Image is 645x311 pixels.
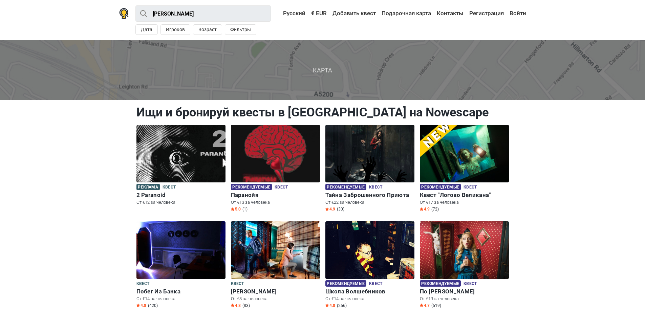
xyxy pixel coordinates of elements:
[231,184,272,190] span: Рекомендуемые
[231,280,244,288] span: Квест
[231,304,234,307] img: Star
[160,24,190,35] button: Игроков
[119,8,129,19] img: Nowescape logo
[431,303,441,308] span: (519)
[420,207,423,211] img: Star
[325,184,366,190] span: Рекомендуемые
[325,221,414,310] a: Школа Волшебников Рекомендуемые Квест Школа Волшебников От €14 за человека Star4.8 (256)
[242,206,248,212] span: (1)
[337,206,344,212] span: (30)
[325,303,335,308] span: 4.8
[163,184,176,191] span: Квест
[420,206,430,212] span: 4.9
[136,304,140,307] img: Star
[325,199,414,205] p: От €22 за человека
[136,192,225,199] h6: 2 Paranoid
[325,207,329,211] img: Star
[420,184,461,190] span: Рекомендуемые
[231,199,320,205] p: От €13 за человека
[135,24,158,35] button: Дата
[420,192,509,199] h6: Квест "Логово Великана"
[380,7,433,20] a: Подарочная карта
[325,221,414,279] img: Школа Волшебников
[325,125,414,213] a: Тайна Заброшенного Приюта Рекомендуемые Квест Тайна Заброшенного Приюта От €22 за человека Star4....
[135,5,271,22] input: Попробуйте “Лондон”
[309,7,328,20] a: € EUR
[231,288,320,295] h6: [PERSON_NAME]
[136,199,225,205] p: От €12 за человека
[136,303,146,308] span: 4.8
[331,7,378,20] a: Добавить квест
[420,288,509,295] h6: По [PERSON_NAME]
[231,192,320,199] h6: Паранойя
[431,206,439,212] span: (72)
[136,296,225,302] p: От €14 за человека
[325,280,366,287] span: Рекомендуемые
[420,221,509,279] img: По Следам Алисы
[136,280,150,288] span: Квест
[420,125,509,213] a: Квест "Логово Великана" Рекомендуемые Квест Квест "Логово Великана" От €17 за человека Star4.9 (72)
[231,221,320,310] a: Шерлок Холмс Квест [PERSON_NAME] От €8 за человека Star4.8 (83)
[225,24,256,35] button: Фильтры
[325,296,414,302] p: От €14 за человека
[136,125,225,207] a: 2 Paranoid Реклама Квест 2 Paranoid От €12 за человека
[148,303,158,308] span: (420)
[468,7,506,20] a: Регистрация
[464,184,477,191] span: Квест
[464,280,477,288] span: Квест
[231,125,320,213] a: Паранойя Рекомендуемые Квест Паранойя От €13 за человека Star5.0 (1)
[420,296,509,302] p: От €19 за человека
[231,303,241,308] span: 4.8
[325,192,414,199] h6: Тайна Заброшенного Приюта
[420,280,461,287] span: Рекомендуемые
[275,184,288,191] span: Квест
[231,207,234,211] img: Star
[325,125,414,182] img: Тайна Заброшенного Приюта
[369,184,382,191] span: Квест
[193,24,222,35] button: Возраст
[420,199,509,205] p: От €17 за человека
[325,304,329,307] img: Star
[369,280,382,288] span: Квест
[435,7,465,20] a: Контакты
[136,125,225,182] img: 2 Paranoid
[242,303,250,308] span: (83)
[278,11,283,16] img: Русский
[136,105,509,120] h1: Ищи и бронируй квесты в [GEOGRAPHIC_DATA] на Nowescape
[337,303,347,308] span: (256)
[136,288,225,295] h6: Побег Из Банка
[231,125,320,182] img: Паранойя
[136,221,225,279] img: Побег Из Банка
[508,7,526,20] a: Войти
[325,206,335,212] span: 4.9
[136,221,225,310] a: Побег Из Банка Квест Побег Из Банка От €14 за человека Star4.8 (420)
[420,303,430,308] span: 4.7
[325,288,414,295] h6: Школа Волшебников
[420,304,423,307] img: Star
[136,184,160,190] span: Реклама
[277,7,307,20] a: Русский
[420,125,509,182] img: Квест "Логово Великана"
[231,206,241,212] span: 5.0
[231,221,320,279] img: Шерлок Холмс
[231,296,320,302] p: От €8 за человека
[420,221,509,310] a: По Следам Алисы Рекомендуемые Квест По [PERSON_NAME] От €19 за человека Star4.7 (519)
